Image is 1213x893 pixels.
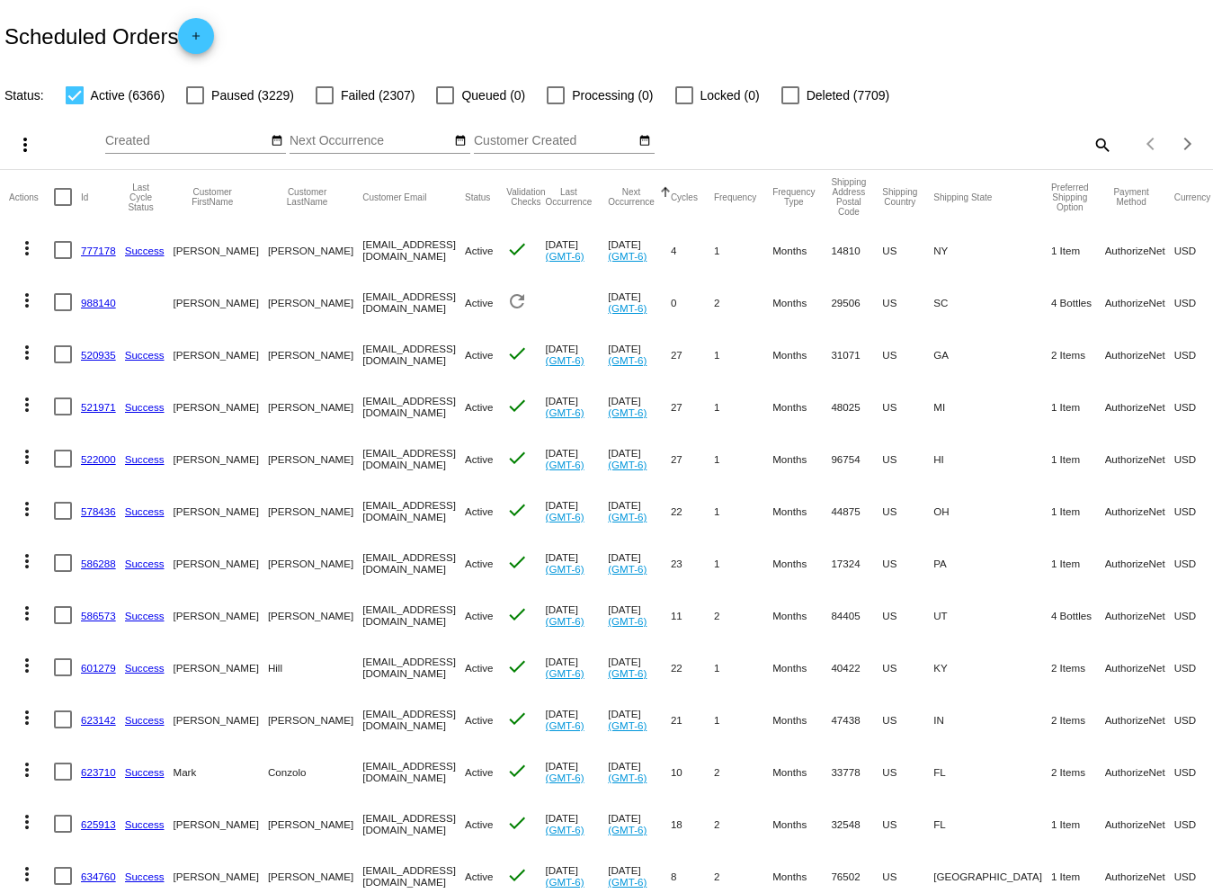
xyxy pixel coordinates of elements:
mat-icon: more_vert [16,290,38,311]
mat-cell: [EMAIL_ADDRESS][DOMAIN_NAME] [362,693,465,746]
mat-cell: [DATE] [608,693,671,746]
button: Next page [1170,126,1206,162]
mat-cell: AuthorizeNet [1105,746,1174,798]
button: Change sorting for CurrencyIso [1174,192,1211,202]
mat-icon: more_vert [14,134,36,156]
a: Success [125,349,165,361]
mat-icon: check [506,603,528,625]
a: Success [125,245,165,256]
mat-cell: [EMAIL_ADDRESS][DOMAIN_NAME] [362,380,465,433]
mat-cell: 2 [714,589,772,641]
mat-cell: IN [933,693,1051,746]
mat-cell: 1 Item [1051,433,1105,485]
button: Change sorting for Cycles [671,192,698,202]
mat-cell: 21 [671,693,714,746]
mat-cell: [PERSON_NAME] [268,433,362,485]
mat-icon: check [506,395,528,416]
mat-cell: [PERSON_NAME] [174,693,268,746]
mat-cell: US [882,224,933,276]
span: Active [465,401,494,413]
mat-icon: check [506,656,528,677]
mat-cell: 1 [714,380,772,433]
mat-cell: [EMAIL_ADDRESS][DOMAIN_NAME] [362,485,465,537]
mat-cell: Months [772,693,831,746]
a: (GMT-6) [546,354,584,366]
mat-cell: [DATE] [608,746,671,798]
a: 625913 [81,818,116,830]
mat-cell: [DATE] [546,746,609,798]
mat-cell: 1 Item [1051,380,1105,433]
mat-cell: [PERSON_NAME] [174,589,268,641]
mat-cell: 1 [714,485,772,537]
mat-cell: [DATE] [608,224,671,276]
span: Locked (0) [700,85,760,106]
mat-cell: 27 [671,433,714,485]
mat-icon: check [506,238,528,260]
mat-cell: OH [933,485,1051,537]
mat-cell: [DATE] [608,485,671,537]
button: Change sorting for NextOccurrenceUtc [608,187,655,207]
button: Change sorting for PreferredShippingOption [1051,183,1089,212]
a: Success [125,714,165,726]
mat-cell: [DATE] [546,380,609,433]
a: (GMT-6) [608,615,647,627]
button: Change sorting for LastProcessingCycleId [125,183,157,212]
mat-cell: AuthorizeNet [1105,328,1174,380]
a: Success [125,401,165,413]
a: Success [125,871,165,882]
mat-header-cell: Validation Checks [506,170,545,224]
mat-cell: US [882,328,933,380]
span: Active [465,558,494,569]
mat-cell: Hill [268,641,362,693]
a: Success [125,610,165,621]
mat-cell: US [882,380,933,433]
mat-cell: AuthorizeNet [1105,641,1174,693]
mat-cell: 22 [671,485,714,537]
mat-icon: date_range [638,134,651,148]
mat-cell: FL [933,798,1051,850]
mat-cell: 96754 [831,433,882,485]
span: Active [465,245,494,256]
a: (GMT-6) [608,667,647,679]
mat-cell: Months [772,746,831,798]
mat-cell: 1 Item [1051,224,1105,276]
mat-cell: 48025 [831,380,882,433]
mat-cell: 33778 [831,746,882,798]
mat-icon: check [506,447,528,469]
button: Change sorting for CustomerLastName [268,187,346,207]
span: Active [465,453,494,465]
mat-cell: Months [772,224,831,276]
mat-cell: [DATE] [546,693,609,746]
mat-cell: Months [772,589,831,641]
mat-cell: [PERSON_NAME] [174,433,268,485]
mat-icon: refresh [506,290,528,312]
h2: Scheduled Orders [4,18,214,54]
mat-cell: [DATE] [608,380,671,433]
mat-cell: Months [772,276,831,328]
span: Active [465,610,494,621]
a: (GMT-6) [546,615,584,627]
mat-header-cell: Actions [9,170,54,224]
mat-cell: Months [772,328,831,380]
mat-cell: [DATE] [608,589,671,641]
mat-cell: [DATE] [608,276,671,328]
a: Success [125,558,165,569]
mat-cell: [PERSON_NAME] [174,798,268,850]
mat-cell: 4 [671,224,714,276]
mat-cell: [PERSON_NAME] [268,328,362,380]
mat-icon: search [1091,130,1112,158]
mat-cell: [PERSON_NAME] [268,485,362,537]
mat-cell: US [882,589,933,641]
mat-cell: [DATE] [608,641,671,693]
mat-cell: 27 [671,328,714,380]
span: Failed (2307) [341,85,415,106]
a: (GMT-6) [546,250,584,262]
mat-cell: KY [933,641,1051,693]
mat-cell: AuthorizeNet [1105,485,1174,537]
mat-cell: [PERSON_NAME] [174,485,268,537]
a: (GMT-6) [608,302,647,314]
button: Change sorting for CustomerFirstName [174,187,252,207]
span: Active [465,505,494,517]
mat-cell: 11 [671,589,714,641]
mat-icon: more_vert [16,342,38,363]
